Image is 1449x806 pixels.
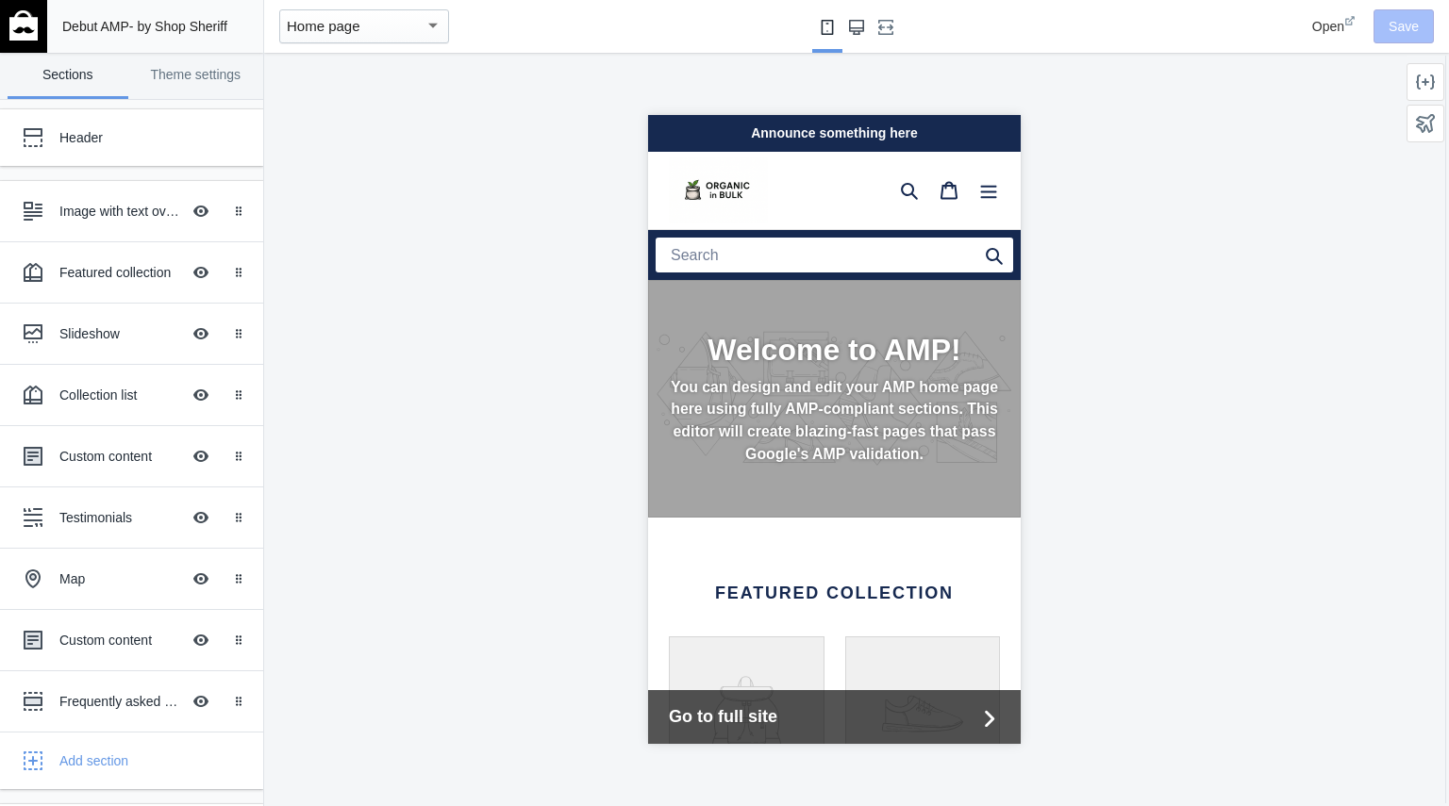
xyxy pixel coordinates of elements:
span: Debut AMP [62,19,129,34]
div: Add section [59,751,249,770]
div: Image with text overlay [59,202,180,221]
button: Hide [180,558,222,600]
a: Sections [8,53,128,99]
div: Header [59,128,222,147]
button: Hide [180,374,222,416]
button: Hide [180,619,222,661]
a: submit search [337,123,356,157]
div: Slideshow [59,324,180,343]
mat-select-trigger: Home page [287,18,360,34]
button: Menu [321,57,360,94]
div: Map [59,569,180,588]
h2: Welcome to AMP! [21,217,352,253]
div: Custom content [59,631,180,650]
button: Hide [180,190,222,232]
button: Hide [180,436,222,477]
input: Search [8,123,365,157]
button: Hide [180,252,222,293]
span: - by Shop Sheriff [129,19,227,34]
span: Open [1312,19,1344,34]
button: Hide [180,681,222,722]
a: Theme settings [136,53,257,99]
div: Featured collection [59,263,180,282]
div: Frequently asked questions [59,692,180,711]
span: Go to full site [21,589,327,615]
button: Hide [180,497,222,538]
div: Collection list [59,386,180,404]
img: image [21,42,120,108]
div: Testimonials [59,508,180,527]
h2: Featured collection [21,469,352,489]
img: main-logo_60x60_white.png [9,10,38,41]
button: Hide [180,313,222,354]
p: You can design and edit your AMP home page here using fully AMP-compliant sections. This editor w... [21,261,352,351]
div: Custom content [59,447,180,466]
